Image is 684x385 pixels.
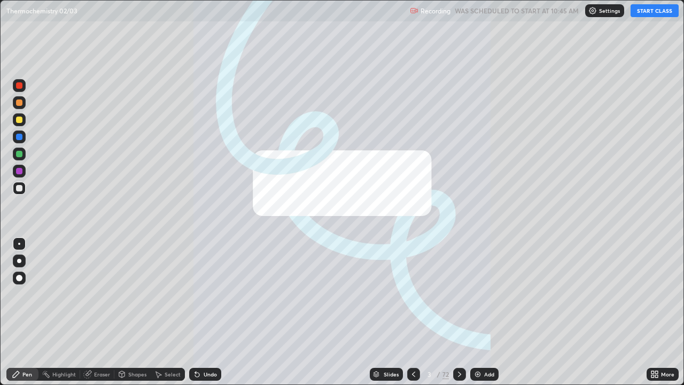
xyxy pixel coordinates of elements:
[410,6,418,15] img: recording.375f2c34.svg
[631,4,679,17] button: START CLASS
[52,372,76,377] div: Highlight
[6,6,77,15] p: Thermochemistry 02/03
[437,371,440,378] div: /
[473,370,482,379] img: add-slide-button
[22,372,32,377] div: Pen
[484,372,494,377] div: Add
[204,372,217,377] div: Undo
[165,372,181,377] div: Select
[442,369,449,379] div: 72
[128,372,146,377] div: Shapes
[94,372,110,377] div: Eraser
[421,7,450,15] p: Recording
[588,6,597,15] img: class-settings-icons
[599,8,620,13] p: Settings
[424,371,435,378] div: 3
[455,6,579,16] h5: WAS SCHEDULED TO START AT 10:45 AM
[661,372,674,377] div: More
[384,372,399,377] div: Slides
